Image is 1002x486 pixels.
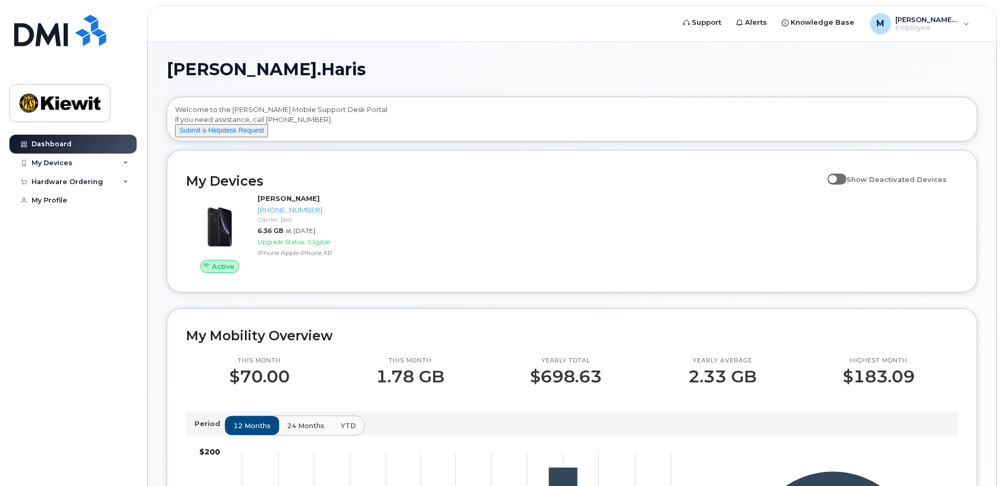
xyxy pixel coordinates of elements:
[530,357,602,365] p: Yearly total
[195,199,245,249] img: image20231002-3703462-1qb80zy.jpeg
[212,261,234,271] span: Active
[376,367,444,386] p: 1.78 GB
[229,367,290,386] p: $70.00
[308,238,330,246] span: Eligible
[530,367,602,386] p: $698.63
[287,421,324,431] span: 24 months
[688,367,756,386] p: 2.33 GB
[688,357,756,365] p: Yearly average
[195,419,224,429] p: Period
[258,248,365,257] div: iPhone Apple iPhone XR
[846,175,947,184] span: Show Deactivated Devices
[229,357,290,365] p: This month
[843,357,915,365] p: Highest month
[258,238,306,246] span: Upgrade Status:
[167,62,366,77] span: [PERSON_NAME].Haris
[258,205,365,215] div: [PHONE_NUMBER]
[827,169,836,178] input: Show Deactivated Devices
[175,126,268,134] a: Submit a Helpdesk Request
[175,105,969,137] div: Welcome to the [PERSON_NAME] Mobile Support Desk Portal If you need assistance, call [PHONE_NUMBER].
[199,447,220,457] tspan: $200
[175,124,268,137] button: Submit a Helpdesk Request
[376,357,444,365] p: This month
[258,227,283,235] span: 6.36 GB
[186,328,958,343] h2: My Mobility Overview
[186,194,370,274] a: Active[PERSON_NAME][PHONE_NUMBER]Carrier: Bell6.36 GBat [DATE]Upgrade Status:EligibleiPhone Apple...
[258,215,365,224] div: Carrier: Bell
[186,173,822,189] h2: My Devices
[285,227,315,235] span: at [DATE]
[341,421,356,431] span: YTD
[843,367,915,386] p: $183.09
[258,194,320,202] strong: [PERSON_NAME]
